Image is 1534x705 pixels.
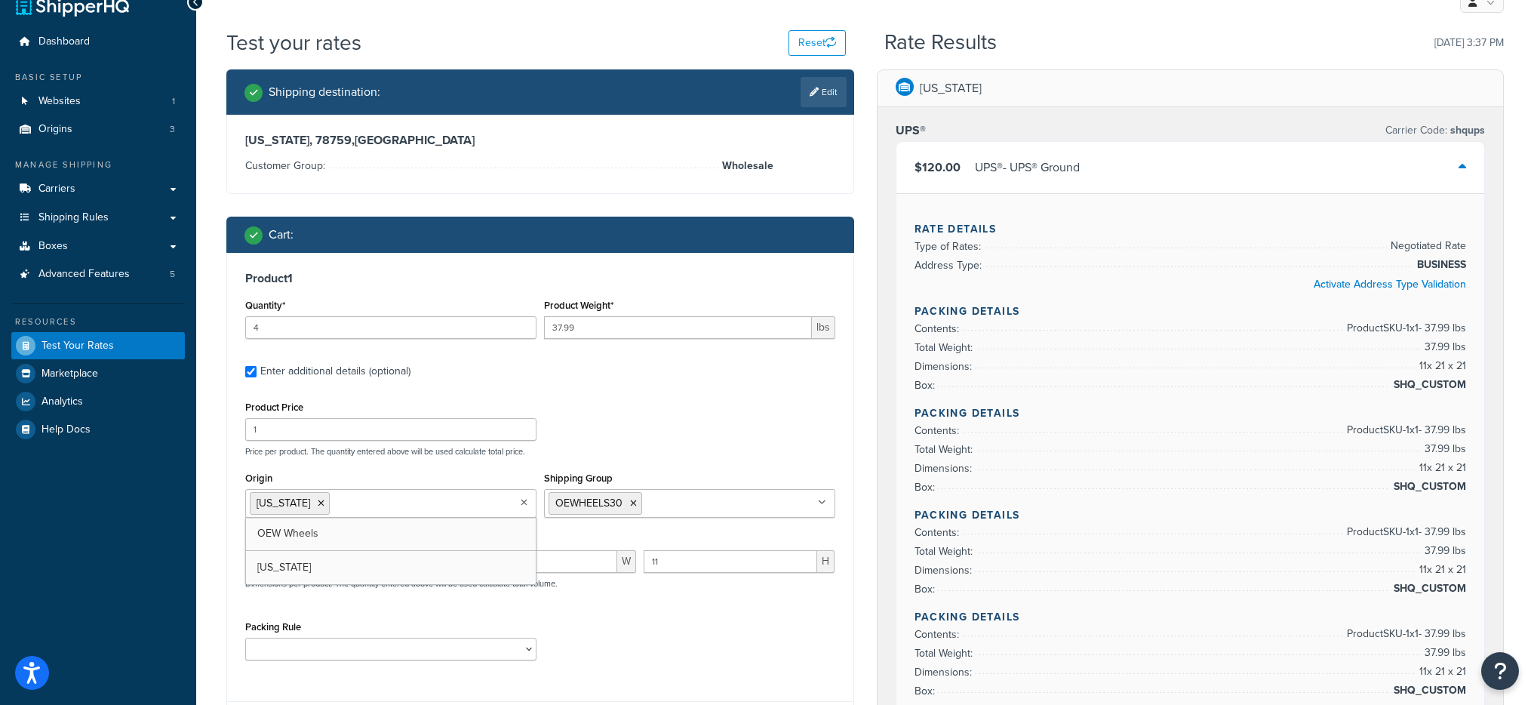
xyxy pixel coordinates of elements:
span: SHQ_CUSTOM [1390,682,1466,700]
span: 37.99 lbs [1421,338,1466,356]
a: Analytics [11,388,185,415]
span: Advanced Features [38,268,130,281]
span: BUSINESS [1413,256,1466,274]
p: [DATE] 3:37 PM [1434,32,1504,54]
a: Edit [801,77,847,107]
input: 0.0 [245,316,536,339]
span: $120.00 [915,159,961,176]
span: Shipping Rules [38,211,109,224]
span: Type of Rates: [915,239,985,254]
span: Product SKU-1 x 1 - 37.99 lbs [1343,421,1466,439]
span: Negotiated Rate [1387,237,1466,255]
span: Contents: [915,525,963,540]
span: SHQ_CUSTOM [1390,376,1466,394]
p: Dimensions per product. The quantity entered above will be used calculate total volume. [241,578,558,589]
label: Packing Rule [245,621,301,633]
h2: Rate Results [884,31,997,54]
span: 37.99 lbs [1421,644,1466,662]
span: Total Weight: [915,543,976,559]
p: [US_STATE] [920,78,982,99]
li: Help Docs [11,416,185,443]
span: Box: [915,377,939,393]
span: 37.99 lbs [1421,542,1466,560]
span: [US_STATE] [257,495,310,511]
label: Quantity* [245,300,285,311]
span: Address Type: [915,257,985,273]
span: Dimensions: [915,460,976,476]
span: OEWHEELS30 [555,495,623,511]
span: Dashboard [38,35,90,48]
span: Test Your Rates [42,340,114,352]
h2: Cart : [269,228,294,242]
span: Websites [38,95,81,108]
button: Open Resource Center [1481,652,1519,690]
span: Dimensions: [915,359,976,374]
span: lbs [812,316,835,339]
span: Contents: [915,321,963,337]
span: SHQ_CUSTOM [1390,478,1466,496]
label: Origin [245,473,272,484]
label: Product Weight* [544,300,613,311]
span: 3 [170,123,175,136]
span: 11 x 21 x 21 [1416,459,1466,477]
span: 11 x 21 x 21 [1416,561,1466,579]
span: Product SKU-1 x 1 - 37.99 lbs [1343,319,1466,337]
span: Box: [915,581,939,597]
a: Boxes [11,232,185,260]
label: Product Price [245,402,303,413]
a: Advanced Features5 [11,260,185,288]
div: Basic Setup [11,71,185,84]
button: Reset [789,30,846,56]
h3: [US_STATE], 78759 , [GEOGRAPHIC_DATA] [245,133,835,148]
span: Dimensions: [915,562,976,578]
span: Boxes [38,240,68,253]
a: Marketplace [11,360,185,387]
a: Origins3 [11,115,185,143]
span: SHQ_CUSTOM [1390,580,1466,598]
span: OEW Wheels [257,525,318,541]
span: Total Weight: [915,645,976,661]
span: Dimensions: [915,664,976,680]
span: H [817,550,835,573]
input: 0.00 [544,316,812,339]
li: Origins [11,115,185,143]
a: Websites1 [11,88,185,115]
div: Manage Shipping [11,159,185,171]
h4: Packing Details [915,609,1467,625]
span: Box: [915,479,939,495]
span: shqups [1447,122,1485,138]
span: Marketplace [42,368,98,380]
a: Test Your Rates [11,332,185,359]
span: Total Weight: [915,442,976,457]
span: 1 [172,95,175,108]
div: Resources [11,316,185,328]
a: Carriers [11,175,185,203]
span: 11 x 21 x 21 [1416,357,1466,375]
label: Shipping Group [544,473,613,484]
span: Total Weight: [915,340,976,356]
span: Product SKU-1 x 1 - 37.99 lbs [1343,523,1466,541]
a: Shipping Rules [11,204,185,232]
div: Enter additional details (optional) [260,361,410,382]
span: Box: [915,683,939,699]
li: Websites [11,88,185,115]
h1: Test your rates [226,28,361,57]
span: 5 [170,268,175,281]
input: Enter additional details (optional) [245,366,257,377]
li: Dashboard [11,28,185,56]
span: Contents: [915,626,963,642]
h2: Shipping destination : [269,85,380,99]
span: Help Docs [42,423,91,436]
h3: Product 1 [245,271,835,286]
li: Advanced Features [11,260,185,288]
h4: Packing Details [915,507,1467,523]
span: Analytics [42,396,83,408]
p: Price per product. The quantity entered above will be used calculate total price. [241,446,839,457]
h3: UPS® [896,123,926,138]
span: Contents: [915,423,963,439]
